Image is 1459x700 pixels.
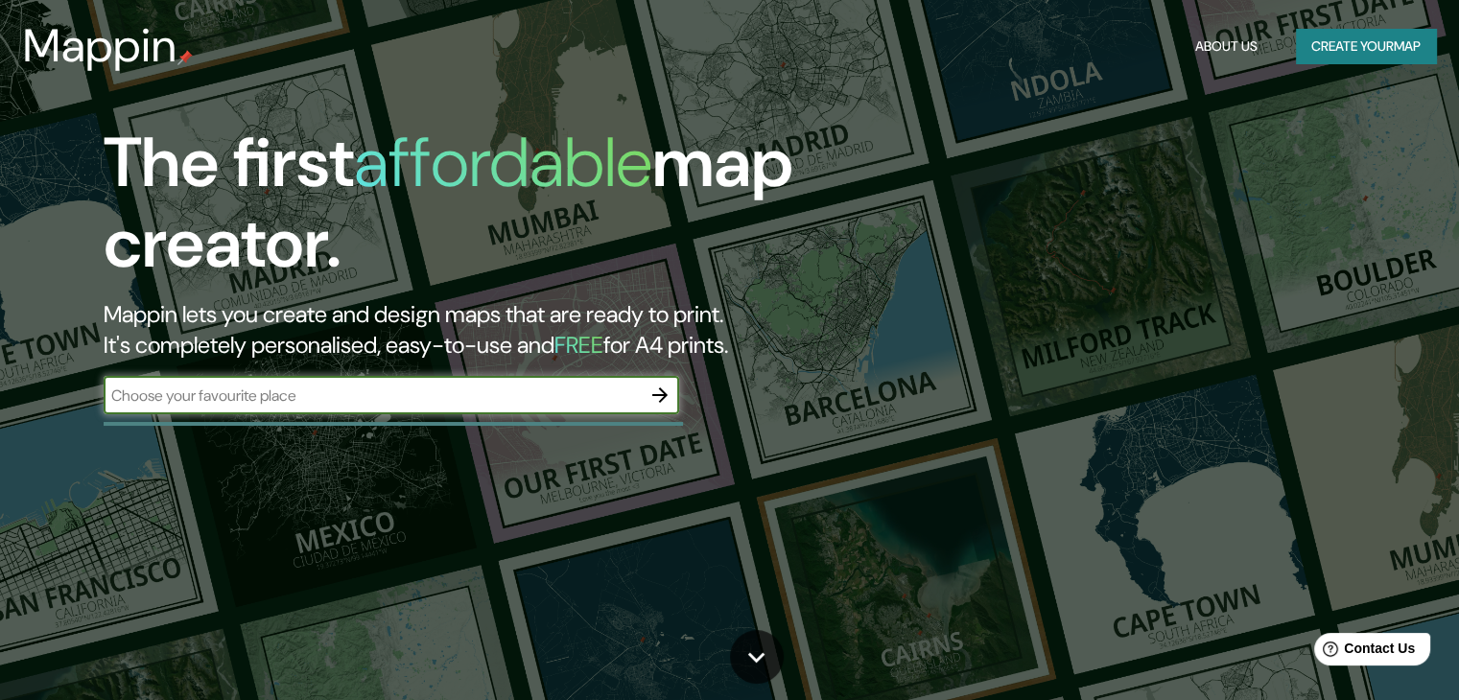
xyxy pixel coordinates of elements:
[354,118,652,207] h1: affordable
[23,19,177,73] h3: Mappin
[1188,29,1265,64] button: About Us
[104,385,641,407] input: Choose your favourite place
[1288,625,1438,679] iframe: Help widget launcher
[1296,29,1436,64] button: Create yourmap
[104,299,834,361] h2: Mappin lets you create and design maps that are ready to print. It's completely personalised, eas...
[104,123,834,299] h1: The first map creator.
[177,50,193,65] img: mappin-pin
[554,330,603,360] h5: FREE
